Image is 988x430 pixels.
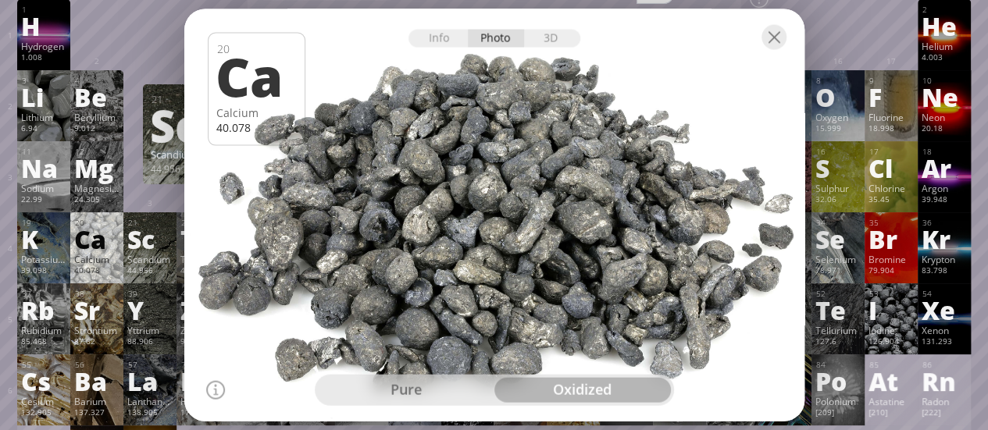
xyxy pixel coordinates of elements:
div: 39 [128,289,173,299]
div: 21 [128,218,173,228]
div: 3D [524,29,580,47]
div: Zr [180,297,226,322]
div: Info [408,29,469,47]
div: Helium [922,40,967,52]
div: 57 [128,360,173,370]
div: 35.45 [869,194,914,207]
div: Tellurium [815,324,861,336]
div: 16 [816,147,861,157]
div: S [815,155,861,180]
div: 38 [75,289,119,299]
div: 78.971 [815,265,861,278]
div: 34 [816,218,861,228]
div: 137.327 [74,407,119,420]
div: 53 [869,289,914,299]
div: Zirconium [180,324,226,336]
div: H [21,13,66,38]
div: Br [869,226,914,251]
div: 9.012 [74,123,119,136]
div: 87.62 [74,336,119,349]
div: 131.293 [922,336,967,349]
div: 10 [922,76,967,86]
div: Lanthanum [127,395,173,407]
div: oxidized [494,378,671,403]
div: Bromine [869,253,914,265]
div: Sr [74,297,119,322]
div: Te [815,297,861,322]
div: 44.956 [151,162,221,175]
div: 138.905 [127,407,173,420]
div: Be [74,84,119,109]
div: K [21,226,66,251]
div: 20.18 [922,123,967,136]
div: 44.956 [127,265,173,278]
div: 20 [75,218,119,228]
div: 3 [22,76,66,86]
div: Cl [869,155,914,180]
div: Astatine [869,395,914,407]
div: 19 [22,218,66,228]
div: Ti [180,226,226,251]
div: 12 [75,147,119,157]
div: Titanium [180,253,226,265]
div: Rb [21,297,66,322]
div: F [869,84,914,109]
div: Po [815,368,861,393]
div: Fluorine [869,111,914,123]
div: 24.305 [74,194,119,207]
div: Iodine [869,324,914,336]
div: 2 [922,5,967,15]
div: 86 [922,360,967,370]
div: 36 [922,218,967,228]
div: Sc [150,112,220,137]
div: Se [815,226,861,251]
div: 1 [22,5,66,15]
div: 40.078 [74,265,119,278]
div: 18.998 [869,123,914,136]
div: Y [127,297,173,322]
div: 40 [181,289,226,299]
div: Selenium [815,253,861,265]
div: 6.94 [21,123,66,136]
div: 84 [816,360,861,370]
div: 85.468 [21,336,66,349]
div: Ba [74,368,119,393]
div: 54 [922,289,967,299]
div: Ne [922,84,967,109]
div: 35 [869,218,914,228]
div: Strontium [74,324,119,336]
div: He [922,13,967,38]
div: Hf [180,368,226,393]
div: [222] [922,407,967,420]
div: Mg [74,155,119,180]
div: At [869,368,914,393]
div: Li [21,84,66,109]
div: Xe [922,297,967,322]
div: 4 [75,76,119,86]
div: 8 [816,76,861,86]
div: Scandium [127,253,173,265]
div: Hydrogen [21,40,66,52]
div: Cs [21,368,66,393]
div: Oxygen [815,111,861,123]
div: Radon [922,395,967,407]
div: Lithium [21,111,66,123]
div: 9 [869,76,914,86]
div: Calcium [74,253,119,265]
div: Sodium [21,182,66,194]
div: Cesium [21,395,66,407]
div: 72 [181,360,226,370]
div: 32.06 [815,194,861,207]
div: Rn [922,368,967,393]
div: Rubidium [21,324,66,336]
div: Sc [127,226,173,251]
div: 127.6 [815,336,861,349]
div: Kr [922,226,967,251]
div: 37 [22,289,66,299]
div: Sulphur [815,182,861,194]
div: Calcium [216,105,297,119]
div: 40.078 [216,119,297,134]
div: Hafnium [180,395,226,407]
div: Xenon [922,324,967,336]
div: Ar [922,155,967,180]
